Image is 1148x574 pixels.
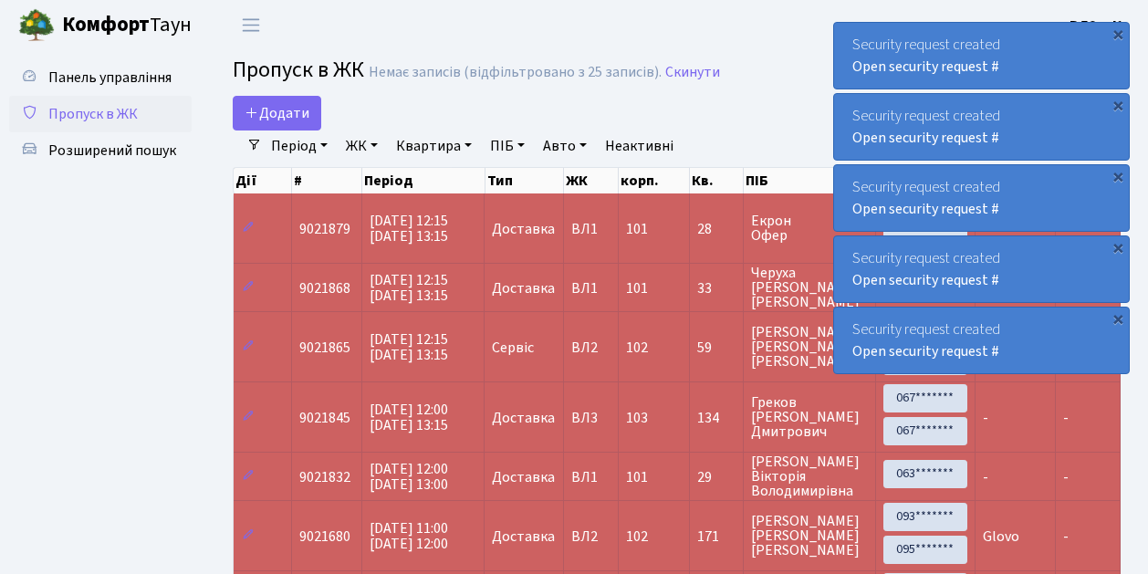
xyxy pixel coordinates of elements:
[852,57,999,77] a: Open security request #
[751,266,868,309] span: Черуха [PERSON_NAME] [PERSON_NAME]
[1109,96,1127,114] div: ×
[9,96,192,132] a: Пропуск в ЖК
[571,411,611,425] span: ВЛ3
[1063,527,1069,547] span: -
[571,222,611,236] span: ВЛ1
[369,64,662,81] div: Немає записів (відфільтровано з 25 записів).
[751,214,868,243] span: Екрон Офер
[299,278,350,298] span: 9021868
[697,411,736,425] span: 134
[852,270,999,290] a: Open security request #
[483,130,532,162] a: ПІБ
[228,10,274,40] button: Переключити навігацію
[751,325,868,369] span: [PERSON_NAME] [PERSON_NAME] [PERSON_NAME]
[598,130,681,162] a: Неактивні
[697,470,736,485] span: 29
[62,10,192,41] span: Таун
[492,529,555,544] span: Доставка
[1109,309,1127,328] div: ×
[299,527,350,547] span: 9021680
[571,529,611,544] span: ВЛ2
[626,467,648,487] span: 101
[983,408,988,428] span: -
[492,222,555,236] span: Доставка
[492,340,534,355] span: Сервіс
[690,168,744,193] th: Кв.
[48,104,138,124] span: Пропуск в ЖК
[1109,25,1127,43] div: ×
[852,199,999,219] a: Open security request #
[339,130,385,162] a: ЖК
[233,96,321,130] a: Додати
[834,94,1129,160] div: Security request created
[1109,238,1127,256] div: ×
[626,338,648,358] span: 102
[697,281,736,296] span: 33
[1063,467,1069,487] span: -
[571,281,611,296] span: ВЛ1
[370,270,448,306] span: [DATE] 12:15 [DATE] 13:15
[370,518,448,554] span: [DATE] 11:00 [DATE] 12:00
[751,454,868,498] span: [PERSON_NAME] Вікторія Володимирівна
[485,168,565,193] th: Тип
[983,527,1019,547] span: Glovo
[299,467,350,487] span: 9021832
[48,141,176,161] span: Розширений пошук
[362,168,485,193] th: Період
[18,7,55,44] img: logo.png
[697,222,736,236] span: 28
[299,338,350,358] span: 9021865
[245,103,309,123] span: Додати
[626,219,648,239] span: 101
[834,236,1129,302] div: Security request created
[48,68,172,88] span: Панель управління
[983,467,988,487] span: -
[665,64,720,81] a: Скинути
[626,408,648,428] span: 103
[370,211,448,246] span: [DATE] 12:15 [DATE] 13:15
[751,395,868,439] span: Греков [PERSON_NAME] Дмитрович
[1063,408,1069,428] span: -
[834,165,1129,231] div: Security request created
[1070,15,1126,37] a: ВЛ2 -. К.
[492,411,555,425] span: Доставка
[292,168,362,193] th: #
[834,308,1129,373] div: Security request created
[852,341,999,361] a: Open security request #
[536,130,594,162] a: Авто
[234,168,292,193] th: Дії
[299,408,350,428] span: 9021845
[9,132,192,169] a: Розширений пошук
[619,168,690,193] th: корп.
[370,400,448,435] span: [DATE] 12:00 [DATE] 13:15
[564,168,619,193] th: ЖК
[370,329,448,365] span: [DATE] 12:15 [DATE] 13:15
[697,529,736,544] span: 171
[834,23,1129,89] div: Security request created
[1070,16,1126,36] b: ВЛ2 -. К.
[626,278,648,298] span: 101
[751,514,868,558] span: [PERSON_NAME] [PERSON_NAME] [PERSON_NAME]
[492,470,555,485] span: Доставка
[9,59,192,96] a: Панель управління
[852,128,999,148] a: Open security request #
[697,340,736,355] span: 59
[1109,167,1127,185] div: ×
[233,54,364,86] span: Пропуск в ЖК
[571,470,611,485] span: ВЛ1
[299,219,350,239] span: 9021879
[389,130,479,162] a: Квартира
[264,130,335,162] a: Період
[370,459,448,495] span: [DATE] 12:00 [DATE] 13:00
[62,10,150,39] b: Комфорт
[492,281,555,296] span: Доставка
[744,168,876,193] th: ПІБ
[571,340,611,355] span: ВЛ2
[626,527,648,547] span: 102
